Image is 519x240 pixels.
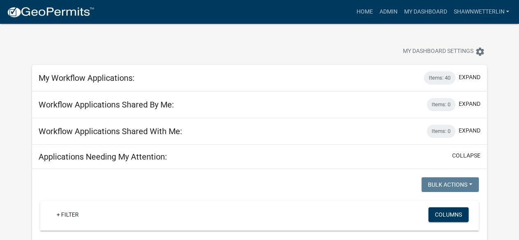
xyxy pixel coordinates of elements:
button: expand [459,126,480,135]
button: expand [459,73,480,82]
button: Columns [428,207,469,222]
h5: Workflow Applications Shared By Me: [39,100,174,110]
div: Items: 40 [424,71,455,85]
button: My Dashboard Settingssettings [396,43,492,59]
button: collapse [452,151,480,160]
a: My Dashboard [400,4,450,20]
span: My Dashboard Settings [403,47,473,57]
button: expand [459,100,480,108]
a: Admin [376,4,400,20]
button: Bulk Actions [421,177,479,192]
div: Items: 0 [427,125,455,138]
a: + Filter [50,207,85,222]
a: ShawnWetterlin [450,4,512,20]
i: settings [475,47,485,57]
h5: Workflow Applications Shared With Me: [39,126,182,136]
h5: Applications Needing My Attention: [39,152,167,162]
div: Items: 0 [427,98,455,111]
a: Home [353,4,376,20]
h5: My Workflow Applications: [39,73,135,83]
